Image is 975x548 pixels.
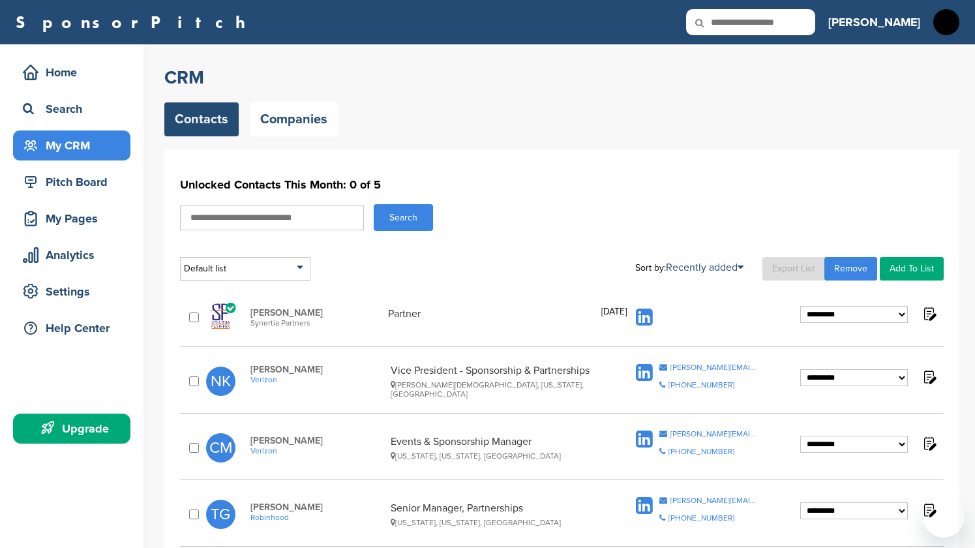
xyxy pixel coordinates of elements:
span: NK [206,367,235,396]
div: Upgrade [20,417,130,440]
div: Events & Sponsorship Manager [391,435,601,461]
button: Search [374,204,433,231]
h2: CRM [164,66,959,89]
div: Settings [20,280,130,303]
span: [PERSON_NAME] [250,435,384,446]
a: Help Center [13,313,130,343]
div: Help Center [20,316,130,340]
div: Default list [180,257,310,281]
span: [PERSON_NAME] [250,502,384,513]
a: Recently added [666,261,743,274]
div: Home [20,61,130,84]
div: [PHONE_NUMBER] [668,381,734,389]
a: Home [13,57,130,87]
a: My Pages [13,204,130,234]
a: Analytics [13,240,130,270]
h3: [PERSON_NAME] [828,13,920,31]
a: My CRM [13,130,130,160]
div: [PHONE_NUMBER] [668,448,734,455]
a: Add To List [880,257,944,281]
div: Sort by: [635,262,743,273]
div: [US_STATE], [US_STATE], [GEOGRAPHIC_DATA] [391,451,601,461]
img: Notes [921,435,937,451]
div: [US_STATE], [US_STATE], [GEOGRAPHIC_DATA] [391,518,601,527]
a: Companies [250,102,338,136]
div: My CRM [20,134,130,157]
div: Analytics [20,243,130,267]
iframe: Button to launch messaging window [923,496,965,538]
span: [PERSON_NAME] [250,307,382,318]
a: Search [13,94,130,124]
span: CM [206,433,235,463]
a: Settings [13,277,130,307]
a: Pitch Board [13,167,130,197]
div: Vice President - Sponsorship & Partnerships [391,364,601,399]
a: [PERSON_NAME] [828,8,920,37]
div: Search [20,97,130,121]
div: [PERSON_NAME][EMAIL_ADDRESS][PERSON_NAME][DOMAIN_NAME] [670,430,757,438]
div: Pitch Board [20,170,130,194]
a: Export List [762,257,824,281]
img: Dash synertia [206,303,235,332]
div: [PERSON_NAME][DEMOGRAPHIC_DATA], [US_STATE], [GEOGRAPHIC_DATA] [391,380,601,399]
a: Dash synertia [206,303,237,332]
a: Verizon [250,375,384,384]
a: Remove [824,257,877,281]
div: [PHONE_NUMBER] [668,514,734,522]
div: Partner [388,307,594,327]
a: Upgrade [13,414,130,444]
span: [PERSON_NAME] [250,364,384,375]
img: Notes [921,369,937,385]
div: Senior Manager, Partnerships [391,502,601,527]
div: [PERSON_NAME][EMAIL_ADDRESS][PERSON_NAME][DOMAIN_NAME] [670,496,757,504]
div: [DATE] [601,307,627,327]
a: Verizon [250,446,384,455]
a: Robinhood [250,513,384,522]
div: My Pages [20,207,130,230]
span: Synertia Partners [250,318,382,327]
div: [PERSON_NAME][EMAIL_ADDRESS][PERSON_NAME][DOMAIN_NAME] [670,363,757,371]
h1: Unlocked Contacts This Month: 0 of 5 [180,173,944,196]
a: SponsorPitch [16,14,254,31]
img: Notes [921,502,937,518]
span: TG [206,500,235,529]
img: Notes [921,305,937,322]
a: Contacts [164,102,239,136]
